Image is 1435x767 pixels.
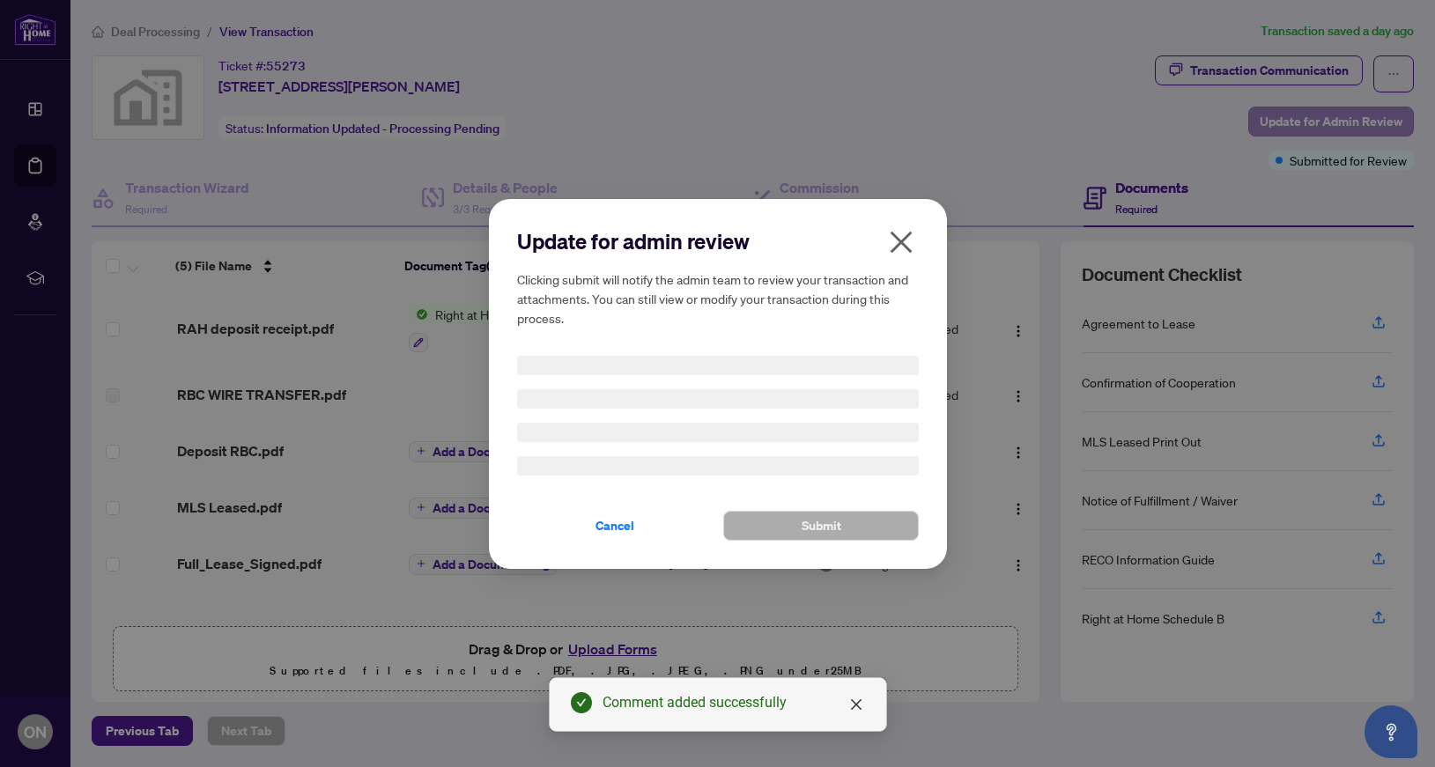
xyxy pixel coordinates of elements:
div: Comment added successfully [603,692,865,713]
span: check-circle [571,692,592,713]
button: Submit [723,511,919,541]
span: Cancel [595,512,634,540]
h2: Update for admin review [517,227,919,255]
button: Open asap [1365,705,1417,758]
a: Close [847,695,866,714]
h5: Clicking submit will notify the admin team to review your transaction and attachments. You can st... [517,269,919,328]
span: close [887,228,915,256]
span: close [849,697,863,712]
button: Cancel [517,511,713,541]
